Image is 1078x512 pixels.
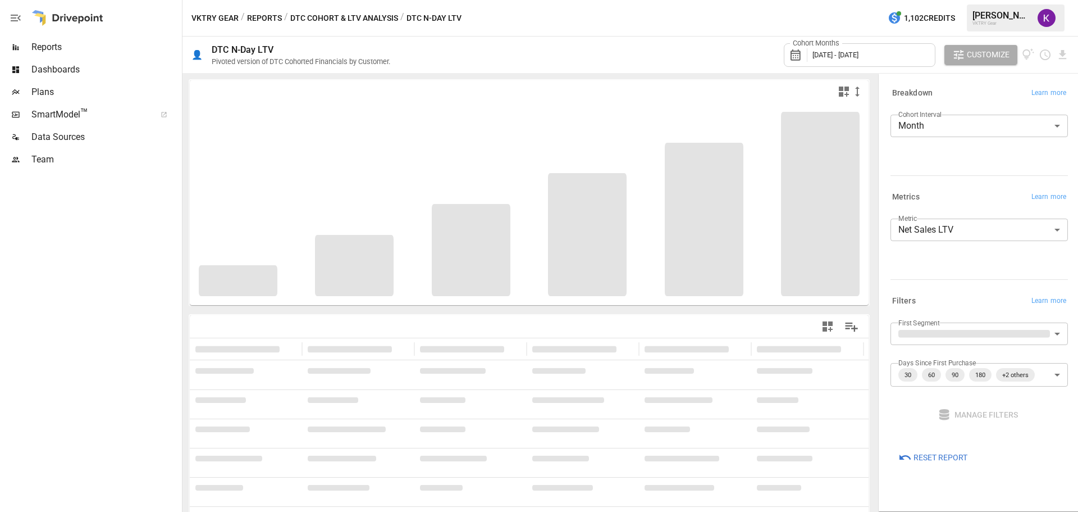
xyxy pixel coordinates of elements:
button: VKTRY Gear [191,11,239,25]
button: Sort [505,341,521,357]
div: Net Sales LTV [890,219,1068,241]
span: Customize [967,48,1010,62]
label: Days Since First Purchase [898,358,976,368]
span: Learn more [1031,192,1066,203]
div: / [400,11,404,25]
label: First Segment [898,318,940,328]
button: Sort [730,341,746,357]
span: 1,102 Credits [904,11,955,25]
span: 60 [924,369,939,382]
div: Month [890,115,1068,137]
span: 180 [971,369,990,382]
button: View documentation [1022,45,1035,65]
button: Sort [393,341,409,357]
button: Schedule report [1039,48,1052,61]
button: Sort [842,341,858,357]
span: ™ [80,106,88,120]
button: Kevin Radziewicz [1031,2,1062,34]
span: Reset Report [913,451,967,465]
div: DTC N-Day LTV [212,44,273,55]
span: Dashboards [31,63,180,76]
span: 90 [947,369,963,382]
div: / [284,11,288,25]
span: 30 [900,369,916,382]
div: [PERSON_NAME] [972,10,1031,21]
button: Sort [281,341,296,357]
label: Cohort Months [790,38,842,48]
span: [DATE] - [DATE] [812,51,858,59]
button: Customize [944,45,1017,65]
div: Pivoted version of DTC Cohorted Financials by Customer. [212,57,390,66]
button: DTC Cohort & LTV Analysis [290,11,398,25]
button: Reset Report [890,447,975,468]
button: 1,102Credits [883,8,960,29]
button: Sort [618,341,633,357]
label: Cohort Interval [898,110,942,119]
div: VKTRY Gear [972,21,1031,26]
h6: Breakdown [892,87,933,99]
button: Download report [1056,48,1069,61]
span: Data Sources [31,130,180,144]
div: / [241,11,245,25]
span: Learn more [1031,296,1066,307]
span: Plans [31,85,180,99]
button: Reports [247,11,282,25]
label: Metric [898,214,917,223]
button: Manage Columns [839,314,864,339]
div: 👤 [191,49,203,60]
span: Team [31,153,180,166]
h6: Filters [892,295,916,307]
img: Kevin Radziewicz [1038,9,1056,27]
h6: Metrics [892,191,920,203]
span: Reports [31,40,180,54]
span: Learn more [1031,88,1066,99]
span: SmartModel [31,108,148,121]
span: +2 others [998,369,1033,382]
